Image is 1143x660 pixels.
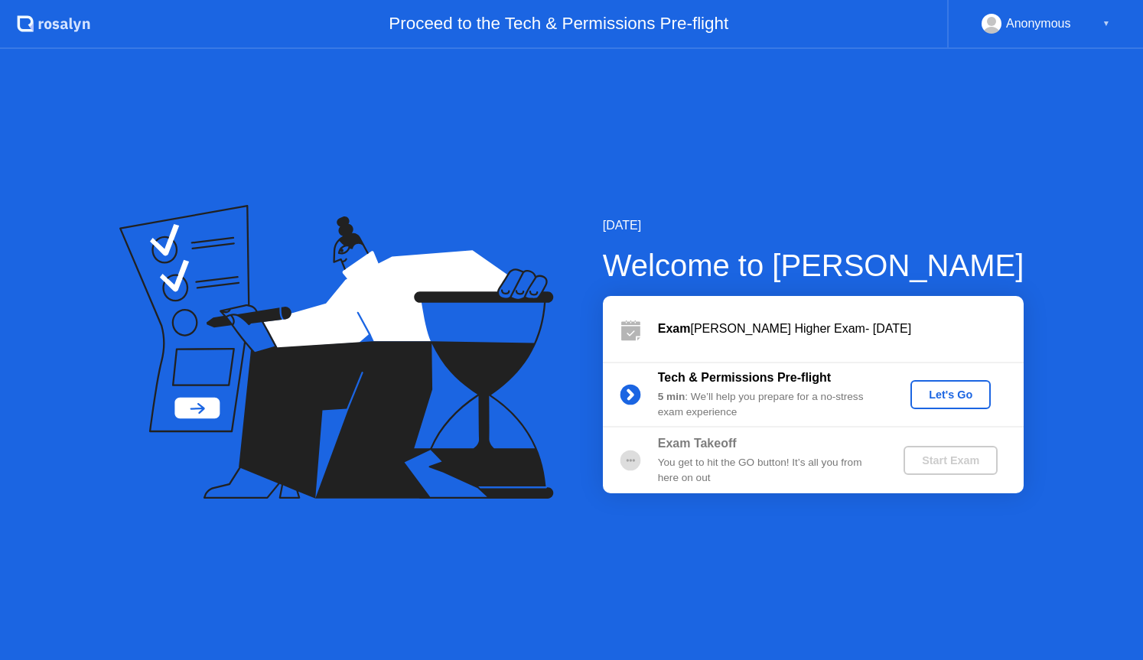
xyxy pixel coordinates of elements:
[658,371,831,384] b: Tech & Permissions Pre-flight
[910,454,992,467] div: Start Exam
[658,389,878,421] div: : We’ll help you prepare for a no-stress exam experience
[910,380,991,409] button: Let's Go
[658,437,737,450] b: Exam Takeoff
[658,391,685,402] b: 5 min
[1006,14,1071,34] div: Anonymous
[658,322,691,335] b: Exam
[917,389,985,401] div: Let's Go
[603,216,1024,235] div: [DATE]
[904,446,998,475] button: Start Exam
[603,242,1024,288] div: Welcome to [PERSON_NAME]
[658,455,878,486] div: You get to hit the GO button! It’s all you from here on out
[658,320,1024,338] div: [PERSON_NAME] Higher Exam- [DATE]
[1102,14,1110,34] div: ▼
